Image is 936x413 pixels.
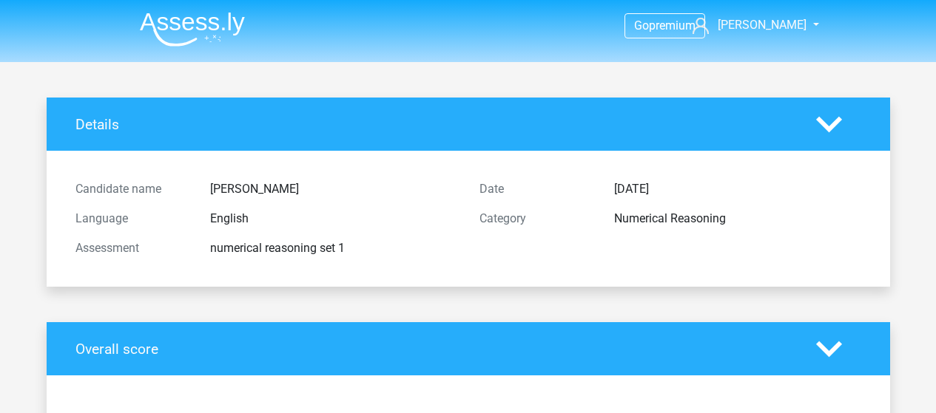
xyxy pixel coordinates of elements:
[64,210,199,228] div: Language
[199,239,468,257] div: numerical reasoning set 1
[625,16,704,35] a: Gopremium
[140,12,245,47] img: Assessly
[603,210,872,228] div: Numerical Reasoning
[468,210,603,228] div: Category
[687,16,808,34] a: [PERSON_NAME]
[199,180,468,198] div: [PERSON_NAME]
[64,180,199,198] div: Candidate name
[718,18,807,32] span: [PERSON_NAME]
[649,18,696,33] span: premium
[199,210,468,228] div: English
[75,341,794,358] h4: Overall score
[468,180,603,198] div: Date
[64,239,199,257] div: Assessment
[603,180,872,198] div: [DATE]
[634,18,649,33] span: Go
[75,116,794,133] h4: Details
